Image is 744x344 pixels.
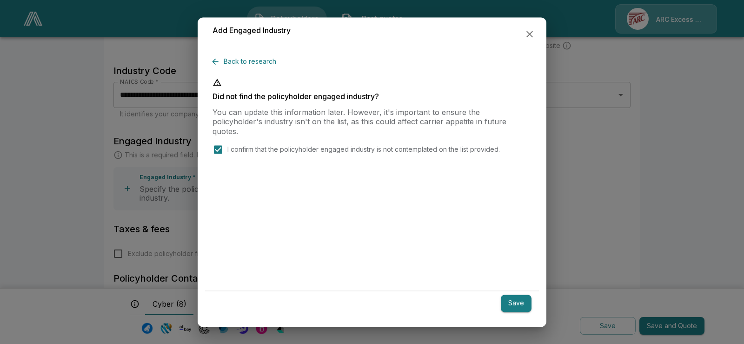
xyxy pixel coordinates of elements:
[213,54,280,71] button: Back to research
[213,93,531,100] p: Did not find the policyholder engaged industry?
[213,25,291,37] h6: Add Engaged Industry
[213,108,531,136] p: You can update this information later. However, it's important to ensure the policyholder's indus...
[501,295,531,312] button: Save
[227,145,500,155] p: I confirm that the policyholder engaged industry is not contemplated on the list provided.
